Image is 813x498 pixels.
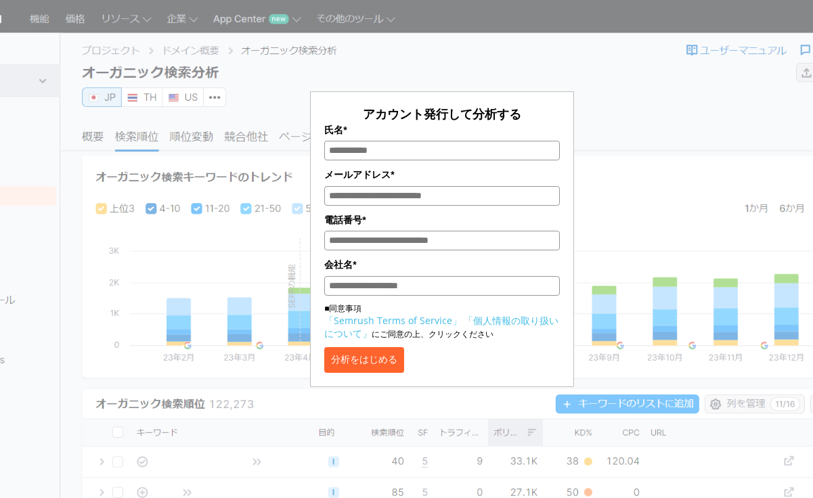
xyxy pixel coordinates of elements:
a: 「Semrush Terms of Service」 [324,314,462,327]
span: アカウント発行して分析する [363,106,521,122]
label: 電話番号* [324,212,560,227]
button: 分析をはじめる [324,347,404,373]
a: 「個人情報の取り扱いについて」 [324,314,558,340]
p: ■同意事項 にご同意の上、クリックください [324,302,560,340]
label: メールアドレス* [324,167,560,182]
